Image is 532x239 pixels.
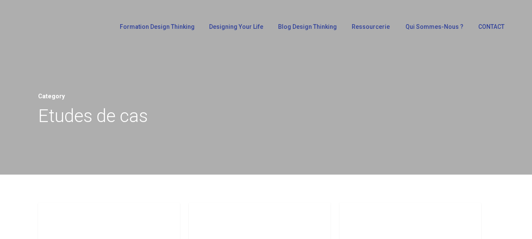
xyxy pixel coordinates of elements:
[278,23,337,30] span: Blog Design Thinking
[274,24,339,36] a: Blog Design Thinking
[401,24,466,36] a: Qui sommes-nous ?
[347,24,392,36] a: Ressourcerie
[116,24,196,36] a: Formation Design Thinking
[348,211,403,221] a: Etudes de cas
[405,23,463,30] span: Qui sommes-nous ?
[38,103,494,129] h1: Etudes de cas
[47,211,102,221] a: Etudes de cas
[197,211,253,221] a: Etudes de cas
[209,23,263,30] span: Designing Your Life
[38,93,65,100] span: Category
[474,24,507,36] a: CONTACT
[352,23,390,30] span: Ressourcerie
[478,23,504,30] span: CONTACT
[120,23,195,30] span: Formation Design Thinking
[205,24,265,36] a: Designing Your Life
